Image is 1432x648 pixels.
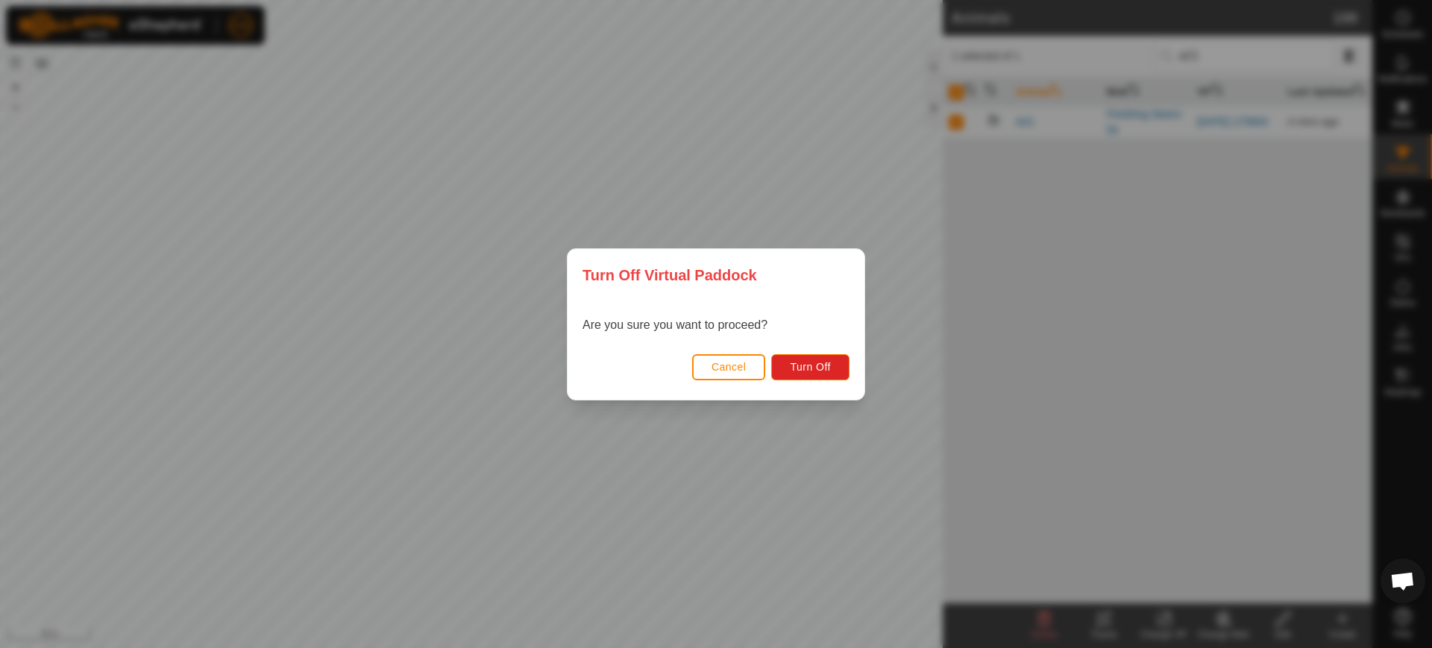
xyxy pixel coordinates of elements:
[692,353,766,380] button: Cancel
[712,361,747,373] span: Cancel
[582,264,757,286] span: Turn Off Virtual Paddock
[1381,559,1425,603] div: Open chat
[771,353,850,380] button: Turn Off
[582,316,767,334] p: Are you sure you want to proceed?
[790,361,831,373] span: Turn Off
